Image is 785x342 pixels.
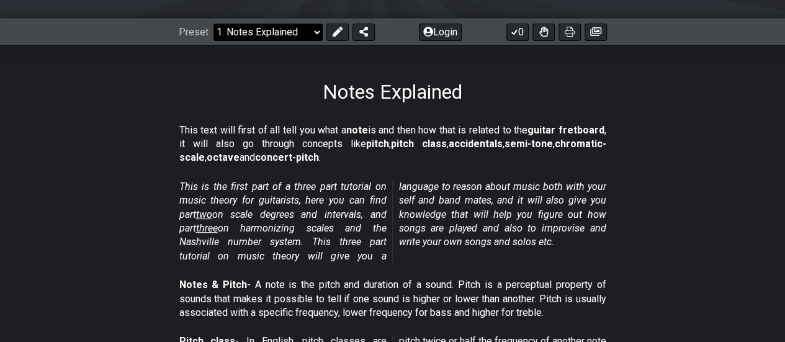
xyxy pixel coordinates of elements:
[449,138,503,150] strong: accidentals
[179,278,606,320] p: - A note is the pitch and duration of a sound. Pitch is a perceptual property of sounds that make...
[213,24,323,41] select: Preset
[558,24,581,41] button: Print
[179,279,247,290] strong: Notes & Pitch
[506,24,529,41] button: 0
[527,124,604,136] strong: guitar fretboard
[326,24,349,41] button: Edit Preset
[179,26,209,38] span: Preset
[179,124,606,165] p: This text will first of all tell you what a is and then how that is related to the , it will also...
[352,24,375,41] button: Share Preset
[585,24,607,41] button: Create image
[323,80,462,104] h1: Notes Explained
[255,151,319,163] strong: concert-pitch
[505,138,553,150] strong: semi-tone
[532,24,555,41] button: Toggle Dexterity for all fretkits
[196,222,218,234] span: three
[346,124,368,136] strong: note
[419,24,462,41] button: Login
[179,181,606,262] em: This is the first part of a three part tutorial on music theory for guitarists, here you can find...
[196,209,212,220] span: two
[391,138,447,150] strong: pitch class
[366,138,389,150] strong: pitch
[207,151,240,163] strong: octave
